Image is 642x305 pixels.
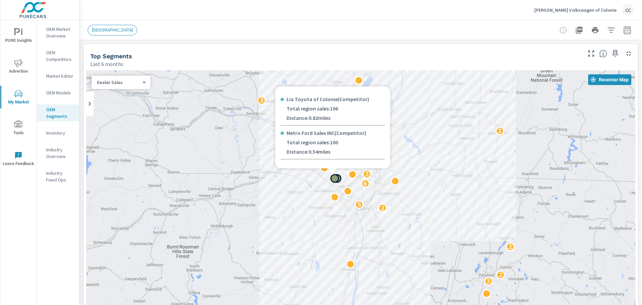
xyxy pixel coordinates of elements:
button: "Export Report to PDF" [572,23,586,37]
p: Last 6 months [90,60,123,68]
button: Make Fullscreen [586,48,597,59]
div: Market Editor [37,71,79,81]
p: Dealer Sales [97,79,140,85]
p: [PERSON_NAME] Volkswagen of Colonie [534,7,617,13]
button: Apply Filters [605,23,618,37]
div: nav menu [0,20,36,174]
div: Industry Overview [37,145,79,161]
p: Lia Toyota of Colonie ( Competitor ) [287,94,369,104]
p: 2 [498,127,502,135]
span: [GEOGRAPHIC_DATA] [88,27,137,32]
span: Find the biggest opportunities in your market for your inventory. Understand by postal code where... [599,50,607,58]
div: OEM Models [37,88,79,98]
div: CC [622,4,634,16]
div: Dealer Sales [92,79,145,86]
div: Inventory [37,128,79,138]
p: Total region sales: 100 [287,138,366,147]
div: OEM Market Overview [37,24,79,41]
p: 6 [335,174,339,182]
span: Advertise [2,59,34,75]
p: 2 [499,271,503,279]
p: Market Editor [46,73,74,79]
p: Metro Ford Sales INC ( Competitor ) [287,128,366,138]
p: OEM Segments [46,106,74,120]
p: OEM Market Overview [46,26,74,39]
button: Recenter Map [588,74,631,85]
p: OEM Competitors [46,49,74,63]
span: Save this to your personalized report [610,48,621,59]
p: 3 [487,277,490,285]
button: Select Date Range [621,23,634,37]
p: OEM Models [46,89,74,96]
span: Recenter Map [591,77,629,83]
p: 3 [260,96,263,104]
p: Industry Fixed Ops [46,170,74,183]
p: Industry Overview [46,146,74,160]
span: Tools [2,121,34,137]
p: 2 [509,242,512,250]
span: PURE Insights [2,28,34,45]
p: 2 [381,204,385,212]
p: [PERSON_NAME] Volkswagen of Colonie ( My dealership ) [286,162,385,181]
div: OEM Competitors [37,48,79,64]
button: Print Report [588,23,602,37]
h5: Top Segments [90,53,132,60]
p: Inventory [46,130,74,136]
button: Minimize Widget [623,48,634,59]
p: 6 [363,179,367,187]
p: Distance: 0.54 miles [287,147,366,156]
span: Leave Feedback [2,151,34,168]
p: 3 [365,170,369,178]
p: 5 [357,200,361,208]
span: My Market [2,90,34,106]
div: Industry Fixed Ops [37,168,79,185]
p: Total region sales: 106 [287,104,369,113]
p: Distance: 0.82 miles [287,113,369,123]
div: OEM Segments [37,104,79,121]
